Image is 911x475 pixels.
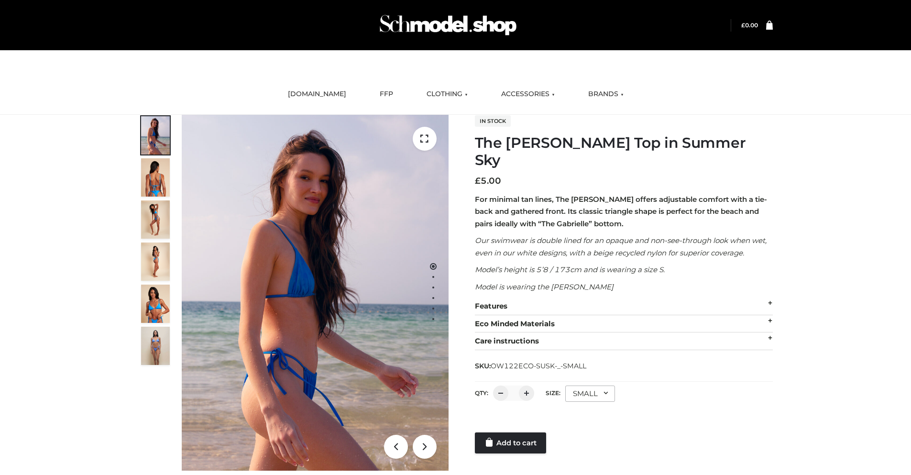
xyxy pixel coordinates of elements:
[565,386,615,402] div: SMALL
[475,432,546,453] a: Add to cart
[141,200,170,239] img: 4.Alex-top_CN-1-1-2.jpg
[546,389,560,397] label: Size:
[419,84,475,105] a: CLOTHING
[741,22,758,29] bdi: 0.00
[373,84,400,105] a: FFP
[475,195,767,228] strong: For minimal tan lines, The [PERSON_NAME] offers adjustable comfort with a tie-back and gathered f...
[491,362,586,370] span: OW122ECO-SUSK-_-SMALL
[141,158,170,197] img: 5.Alex-top_CN-1-1_1-1.jpg
[475,134,773,169] h1: The [PERSON_NAME] Top in Summer Sky
[581,84,631,105] a: BRANDS
[741,22,758,29] a: £0.00
[475,265,665,274] em: Model’s height is 5’8 / 173cm and is wearing a size S.
[741,22,745,29] span: £
[475,236,767,257] em: Our swimwear is double lined for an opaque and non-see-through look when wet, even in our white d...
[141,285,170,323] img: 2.Alex-top_CN-1-1-2.jpg
[281,84,353,105] a: [DOMAIN_NAME]
[182,115,449,471] img: 1.Alex-top_SS-1_4464b1e7-c2c9-4e4b-a62c-58381cd673c0 (1)
[475,115,511,127] span: In stock
[141,327,170,365] img: SSVC.jpg
[475,298,773,315] div: Features
[141,116,170,155] img: 1.Alex-top_SS-1_4464b1e7-c2c9-4e4b-a62c-58381cd673c0-1.jpg
[475,389,488,397] label: QTY:
[475,176,501,186] bdi: 5.00
[475,176,481,186] span: £
[475,315,773,333] div: Eco Minded Materials
[141,243,170,281] img: 3.Alex-top_CN-1-1-2.jpg
[475,282,614,291] em: Model is wearing the [PERSON_NAME]
[475,360,587,372] span: SKU:
[376,6,520,44] img: Schmodel Admin 964
[475,332,773,350] div: Care instructions
[494,84,562,105] a: ACCESSORIES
